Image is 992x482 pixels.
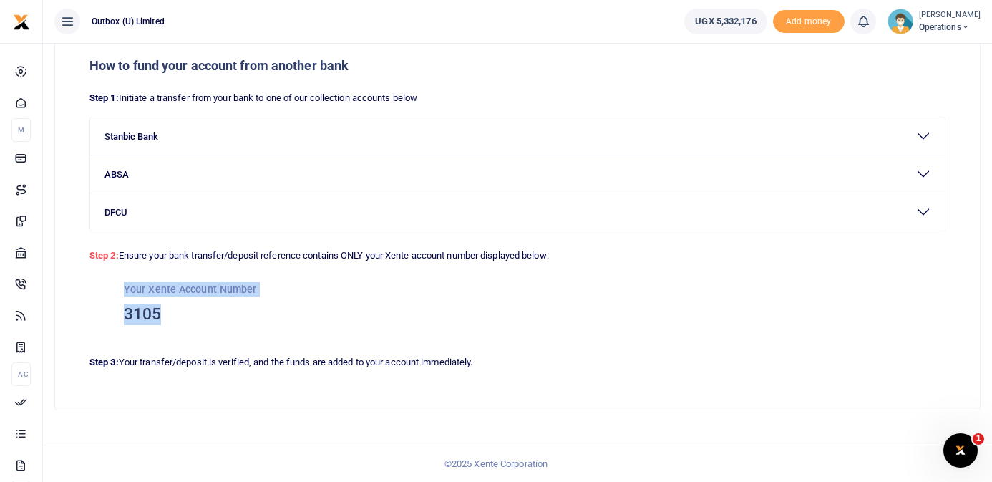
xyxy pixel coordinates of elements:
[90,155,945,193] button: ABSA
[86,15,170,28] span: Outbox (U) Limited
[679,9,772,34] li: Wallet ballance
[13,14,30,31] img: logo-small
[124,304,911,325] h3: 3105
[973,433,984,445] span: 1
[89,91,945,106] p: Initiate a transfer from your bank to one of our collection accounts below
[888,9,981,34] a: profile-user [PERSON_NAME] Operations
[89,58,945,74] h5: How to fund your account from another bank
[919,9,981,21] small: [PERSON_NAME]
[89,92,119,103] strong: Step 1:
[943,433,978,468] iframe: Intercom live chat
[773,10,845,34] li: Toup your wallet
[773,15,845,26] a: Add money
[11,362,31,386] li: Ac
[89,355,945,370] p: Your transfer/deposit is verified, and the funds are added to your account immediately.
[13,16,30,26] a: logo-small logo-large logo-large
[89,243,945,264] p: Ensure your bank transfer/deposit reference contains ONLY your Xente account number displayed below:
[90,193,945,231] button: DFCU
[773,10,845,34] span: Add money
[695,14,756,29] span: UGX 5,332,176
[90,117,945,155] button: Stanbic Bank
[888,9,913,34] img: profile-user
[89,250,119,261] strong: Step 2:
[919,21,981,34] span: Operations
[684,9,767,34] a: UGX 5,332,176
[124,284,257,295] small: Your Xente Account Number
[11,118,31,142] li: M
[89,357,119,367] strong: Step 3:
